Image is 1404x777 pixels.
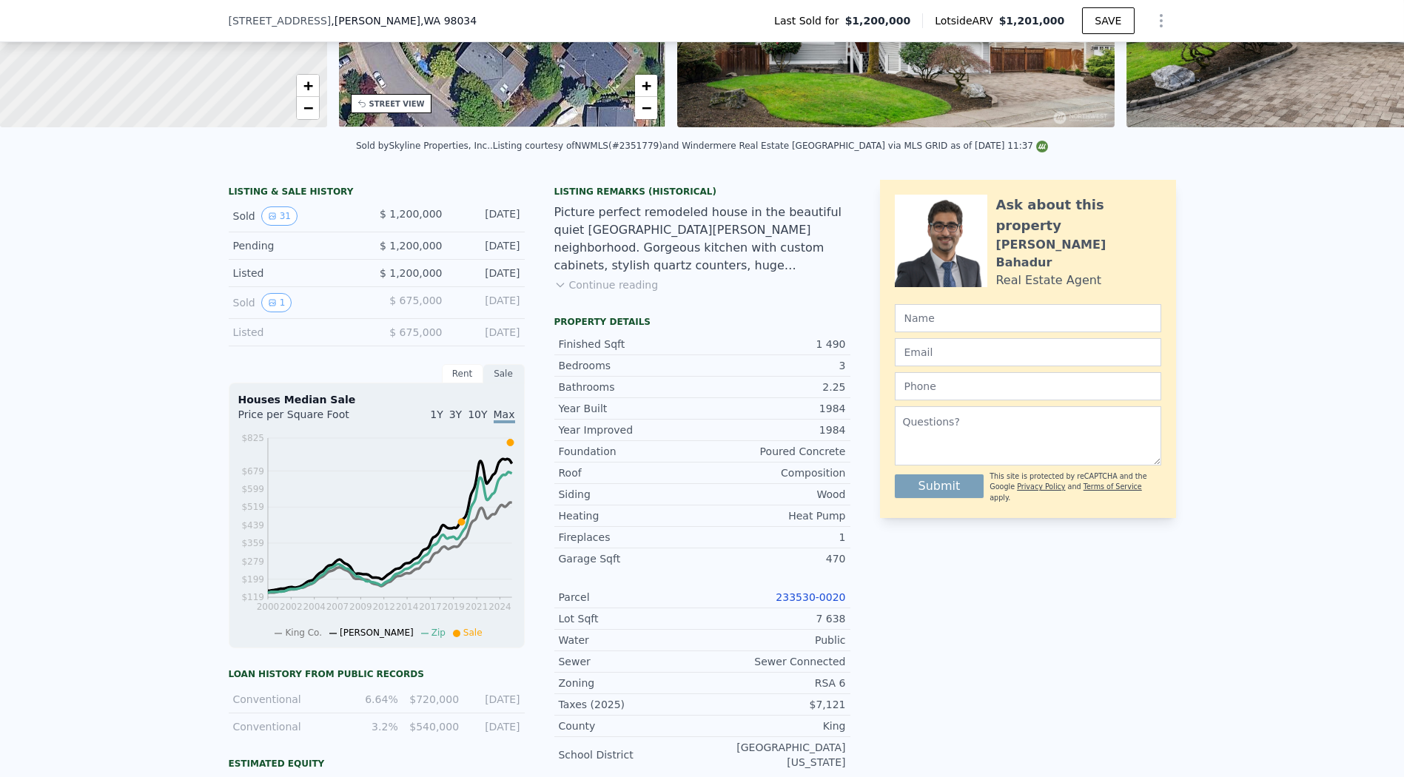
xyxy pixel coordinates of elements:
[233,325,365,340] div: Listed
[346,692,397,707] div: 6.64%
[702,358,846,373] div: 3
[702,337,846,351] div: 1 490
[1017,482,1065,491] a: Privacy Policy
[559,590,702,605] div: Parcel
[702,487,846,502] div: Wood
[702,508,846,523] div: Heat Pump
[774,13,845,28] span: Last Sold for
[372,602,395,612] tspan: 2012
[1146,6,1176,36] button: Show Options
[559,530,702,545] div: Fireplaces
[996,272,1102,289] div: Real Estate Agent
[559,423,702,437] div: Year Improved
[895,304,1161,332] input: Name
[419,602,442,612] tspan: 2017
[559,380,702,394] div: Bathrooms
[559,654,702,669] div: Sewer
[431,628,446,638] span: Zip
[463,628,483,638] span: Sale
[702,740,846,770] div: [GEOGRAPHIC_DATA][US_STATE]
[559,508,702,523] div: Heating
[999,15,1065,27] span: $1,201,000
[996,195,1161,236] div: Ask about this property
[454,325,520,340] div: [DATE]
[776,591,845,603] a: 233530-0020
[454,266,520,280] div: [DATE]
[241,502,264,513] tspan: $519
[380,240,443,252] span: $ 1,200,000
[642,98,651,117] span: −
[702,633,846,647] div: Public
[996,236,1161,272] div: [PERSON_NAME] Bahadur
[303,602,326,612] tspan: 2004
[702,654,846,669] div: Sewer Connected
[493,141,1048,151] div: Listing courtesy of NWMLS (#2351779) and Windermere Real Estate [GEOGRAPHIC_DATA] via MLS GRID as...
[559,633,702,647] div: Water
[241,520,264,531] tspan: $439
[285,628,322,638] span: King Co.
[303,98,312,117] span: −
[468,408,487,420] span: 10Y
[303,76,312,95] span: +
[449,408,462,420] span: 3Y
[702,423,846,437] div: 1984
[559,747,702,762] div: School District
[702,719,846,733] div: King
[340,628,414,638] span: [PERSON_NAME]
[297,75,319,97] a: Zoom in
[407,692,459,707] div: $720,000
[280,602,303,612] tspan: 2002
[642,76,651,95] span: +
[442,602,465,612] tspan: 2019
[256,602,279,612] tspan: 2000
[702,401,846,416] div: 1984
[233,266,365,280] div: Listed
[233,238,365,253] div: Pending
[346,719,397,734] div: 3.2%
[349,602,372,612] tspan: 2009
[468,719,520,734] div: [DATE]
[559,487,702,502] div: Siding
[389,295,442,306] span: $ 675,000
[261,206,298,226] button: View historical data
[238,392,515,407] div: Houses Median Sale
[229,186,525,201] div: LISTING & SALE HISTORY
[229,758,525,770] div: Estimated Equity
[420,15,477,27] span: , WA 98034
[233,206,365,226] div: Sold
[702,611,846,626] div: 7 638
[895,338,1161,366] input: Email
[702,380,846,394] div: 2.25
[554,203,850,275] div: Picture perfect remodeled house in the beautiful quiet [GEOGRAPHIC_DATA][PERSON_NAME] neighborhoo...
[233,293,365,312] div: Sold
[990,471,1161,503] div: This site is protected by reCAPTCHA and the Google and apply.
[559,676,702,690] div: Zoning
[241,574,264,585] tspan: $199
[559,337,702,351] div: Finished Sqft
[241,556,264,567] tspan: $279
[389,326,442,338] span: $ 675,000
[895,372,1161,400] input: Phone
[241,538,264,548] tspan: $359
[635,75,657,97] a: Zoom in
[241,593,264,603] tspan: $119
[356,141,493,151] div: Sold by Skyline Properties, Inc. .
[845,13,911,28] span: $1,200,000
[241,466,264,477] tspan: $679
[331,13,477,28] span: , [PERSON_NAME]
[559,444,702,459] div: Foundation
[380,267,443,279] span: $ 1,200,000
[494,408,515,423] span: Max
[702,697,846,712] div: $7,121
[935,13,998,28] span: Lotside ARV
[454,206,520,226] div: [DATE]
[483,364,525,383] div: Sale
[559,358,702,373] div: Bedrooms
[326,602,349,612] tspan: 2007
[895,474,984,498] button: Submit
[702,551,846,566] div: 470
[466,602,488,612] tspan: 2021
[702,530,846,545] div: 1
[380,208,443,220] span: $ 1,200,000
[702,676,846,690] div: RSA 6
